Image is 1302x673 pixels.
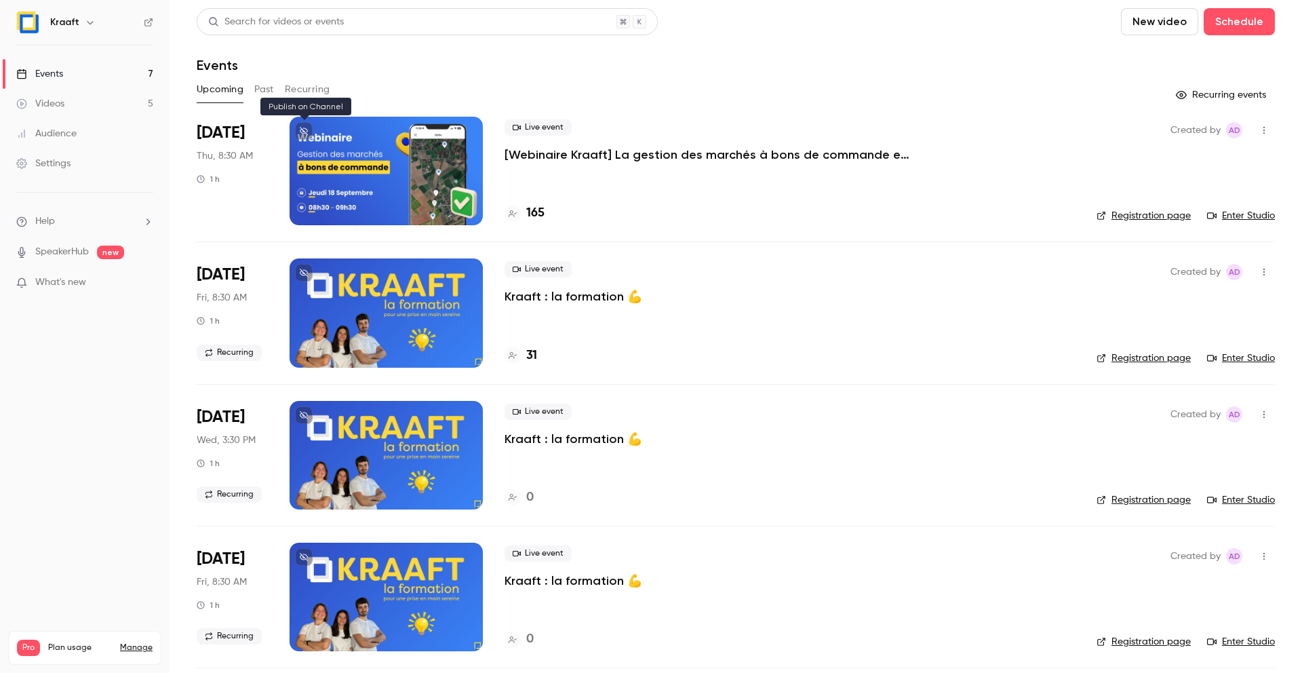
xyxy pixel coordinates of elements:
div: Sep 19 Fri, 8:30 AM (Europe/Paris) [197,258,268,367]
a: [Webinaire Kraaft] La gestion des marchés à bons de commande et des petites interventions [505,147,911,163]
span: Recurring [197,345,262,361]
span: Created by [1170,122,1221,138]
span: Alice de Guyenro [1226,264,1242,280]
span: Live event [505,261,572,277]
span: Fri, 8:30 AM [197,575,247,589]
span: Alice de Guyenro [1226,548,1242,564]
a: Registration page [1097,635,1191,649]
span: Wed, 3:30 PM [197,434,256,447]
a: Registration page [1097,493,1191,507]
a: Registration page [1097,209,1191,223]
h4: 165 [526,204,545,223]
button: Upcoming [197,79,243,100]
button: Recurring events [1170,84,1275,106]
span: Created by [1170,264,1221,280]
li: help-dropdown-opener [16,214,153,229]
img: Kraaft [17,12,39,33]
a: SpeakerHub [35,245,89,259]
iframe: Noticeable Trigger [137,277,153,289]
button: Past [254,79,274,100]
a: 31 [505,347,537,365]
span: new [97,246,124,259]
a: Kraaft : la formation 💪 [505,288,642,305]
span: Live event [505,119,572,136]
h4: 31 [526,347,537,365]
div: Oct 17 Fri, 8:30 AM (Europe/Paris) [197,543,268,651]
span: [DATE] [197,264,245,286]
span: [DATE] [197,406,245,428]
div: Sep 18 Thu, 8:30 AM (Europe/Paris) [197,117,268,225]
h1: Events [197,57,238,73]
h4: 0 [526,630,534,649]
a: Enter Studio [1207,635,1275,649]
div: Audience [16,127,77,140]
span: [DATE] [197,122,245,144]
a: Kraaft : la formation 💪 [505,573,642,589]
div: Events [16,67,63,81]
span: Pro [17,640,40,656]
span: What's new [35,275,86,290]
span: Ad [1229,122,1240,138]
div: 1 h [197,458,220,469]
a: Enter Studio [1207,493,1275,507]
span: Ad [1229,264,1240,280]
span: Live event [505,545,572,562]
div: 1 h [197,600,220,611]
a: Registration page [1097,351,1191,365]
button: Schedule [1204,8,1275,35]
a: 0 [505,630,534,649]
span: Live event [505,404,572,420]
span: Alice de Guyenro [1226,122,1242,138]
span: [DATE] [197,548,245,570]
a: Enter Studio [1207,351,1275,365]
span: Fri, 8:30 AM [197,291,247,305]
a: 165 [505,204,545,223]
span: Created by [1170,406,1221,423]
h6: Kraaft [50,16,79,29]
div: Settings [16,157,71,170]
a: Kraaft : la formation 💪 [505,431,642,447]
span: Thu, 8:30 AM [197,149,253,163]
a: 0 [505,488,534,507]
button: New video [1121,8,1198,35]
span: Created by [1170,548,1221,564]
span: Help [35,214,55,229]
span: Ad [1229,548,1240,564]
a: Manage [120,642,153,653]
div: 1 h [197,315,220,326]
div: Search for videos or events [208,15,344,29]
a: Enter Studio [1207,209,1275,223]
h4: 0 [526,488,534,507]
span: Recurring [197,486,262,503]
div: 1 h [197,174,220,185]
span: Recurring [197,628,262,645]
span: Alice de Guyenro [1226,406,1242,423]
div: Oct 1 Wed, 3:30 PM (Europe/Paris) [197,401,268,509]
span: Ad [1229,406,1240,423]
div: Videos [16,97,64,111]
span: Plan usage [48,642,112,653]
button: Recurring [285,79,330,100]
